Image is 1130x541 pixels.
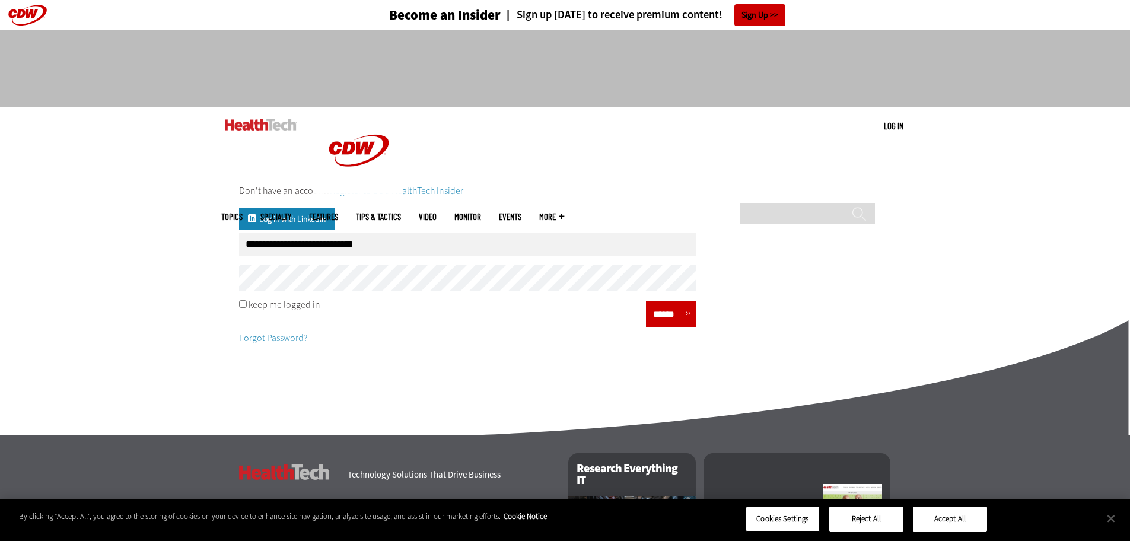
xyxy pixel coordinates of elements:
button: Accept All [913,507,987,532]
a: Become an Insider [345,8,501,22]
span: Topics [221,212,243,221]
button: Close [1098,505,1124,532]
a: Video [419,212,437,221]
a: Features [309,212,338,221]
h3: HealthTech [239,464,330,480]
div: User menu [884,120,903,132]
a: Forgot Password? [239,332,307,344]
span: Specialty [260,212,291,221]
span: More [539,212,564,221]
a: Sign up [DATE] to receive premium content! [501,9,722,21]
button: Reject All [829,507,903,532]
a: Log in [884,120,903,131]
a: Sign Up [734,4,785,26]
iframe: advertisement [349,42,781,95]
h3: Become an Insider [389,8,501,22]
h2: Research Everything IT [568,453,696,496]
a: CDW [314,185,403,198]
a: Tips & Tactics [356,212,401,221]
img: Home [314,107,403,195]
img: Home [225,119,297,131]
div: By clicking “Accept All”, you agree to the storing of cookies on your device to enhance site navi... [19,511,547,523]
button: Cookies Settings [746,507,820,532]
h4: Technology Solutions That Drive Business [348,470,553,479]
a: MonITor [454,212,481,221]
a: Events [499,212,521,221]
a: More information about your privacy [504,511,547,521]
